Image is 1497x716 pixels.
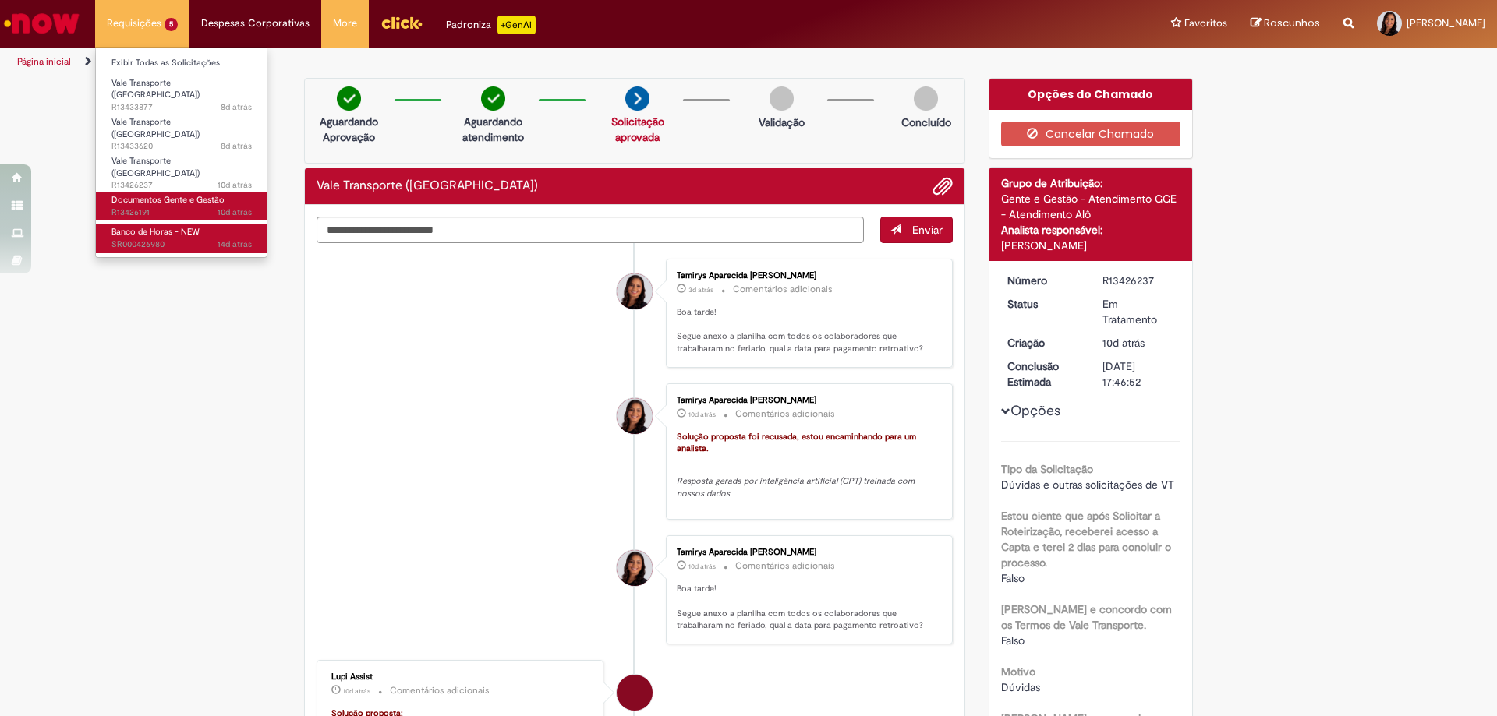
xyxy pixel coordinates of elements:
[218,206,252,218] span: 10d atrás
[1407,16,1485,30] span: [PERSON_NAME]
[1184,16,1227,31] span: Favoritos
[677,583,936,632] p: Boa tarde! Segue anexo a planilha com todos os colaboradores que trabalharam no feriado, qual a d...
[1001,238,1181,253] div: [PERSON_NAME]
[1001,175,1181,191] div: Grupo de Atribuição:
[111,226,200,238] span: Banco de Horas - NEW
[218,206,252,218] time: 18/08/2025 17:36:19
[1001,462,1093,476] b: Tipo da Solicitação
[111,77,200,101] span: Vale Transporte ([GEOGRAPHIC_DATA])
[165,18,178,31] span: 5
[933,176,953,196] button: Adicionar anexos
[201,16,310,31] span: Despesas Corporativas
[1001,665,1035,679] b: Motivo
[1102,335,1175,351] div: 18/08/2025 17:46:38
[1102,358,1175,390] div: [DATE] 17:46:52
[481,86,505,111] img: check-circle-green.png
[95,47,267,258] ul: Requisições
[677,548,936,557] div: Tamirys Aparecida [PERSON_NAME]
[1001,633,1025,647] span: Falso
[688,285,713,295] span: 3d atrás
[1102,336,1145,350] time: 18/08/2025 17:46:38
[617,550,653,586] div: Tamirys Aparecida Lourenco Fonseca
[96,55,267,72] a: Exibir Todas as Solicitações
[688,562,716,571] time: 18/08/2025 17:46:52
[996,335,1092,351] dt: Criação
[107,16,161,31] span: Requisições
[735,559,835,573] small: Comentários adicionais
[96,192,267,220] a: Aberto R13426191 : Documentos Gente e Gestão
[221,140,252,152] span: 8d atrás
[677,431,918,455] font: Solução proposta foi recusada, estou encaminhando para um analista.
[688,562,716,571] span: 10d atrás
[2,8,82,39] img: ServiceNow
[735,407,835,421] small: Comentários adicionais
[331,672,591,682] div: Lupi Assist
[111,238,252,251] span: SR000426980
[221,101,252,113] time: 20/08/2025 17:32:47
[1001,222,1181,238] div: Analista responsável:
[1102,273,1175,288] div: R13426237
[677,306,936,355] p: Boa tarde! Segue anexo a planilha com todos os colaboradores que trabalharam no feriado, qual a d...
[218,238,252,250] span: 14d atrás
[343,686,370,696] span: 10d atrás
[770,86,794,111] img: img-circle-grey.png
[611,115,664,144] a: Solicitação aprovada
[617,273,653,309] div: Tamirys Aparecida Lourenco Fonseca
[989,79,1193,110] div: Opções do Chamado
[380,11,423,34] img: click_logo_yellow_360x200.png
[914,86,938,111] img: img-circle-grey.png
[96,75,267,108] a: Aberto R13433877 : Vale Transporte (VT)
[111,116,200,140] span: Vale Transporte ([GEOGRAPHIC_DATA])
[1102,296,1175,327] div: Em Tratamento
[996,273,1092,288] dt: Número
[912,223,943,237] span: Enviar
[96,114,267,147] a: Aberto R13433620 : Vale Transporte (VT)
[455,114,531,145] p: Aguardando atendimento
[617,398,653,434] div: Tamirys Aparecida Lourenco Fonseca
[111,155,200,179] span: Vale Transporte ([GEOGRAPHIC_DATA])
[390,684,490,697] small: Comentários adicionais
[996,296,1092,312] dt: Status
[96,153,267,186] a: Aberto R13426237 : Vale Transporte (VT)
[1001,509,1171,570] b: Estou ciente que após Solicitar a Roteirização, receberei acesso a Capta e terei 2 dias para conc...
[333,16,357,31] span: More
[625,86,649,111] img: arrow-next.png
[317,217,864,243] textarea: Digite sua mensagem aqui...
[96,224,267,252] a: Aberto SR000426980 : Banco de Horas - NEW
[1102,336,1145,350] span: 10d atrás
[688,410,716,419] time: 18/08/2025 17:46:58
[677,271,936,280] div: Tamirys Aparecida [PERSON_NAME]
[901,115,951,130] p: Concluído
[996,358,1092,390] dt: Conclusão Estimada
[111,206,252,219] span: R13426191
[218,179,252,191] span: 10d atrás
[1251,16,1320,31] a: Rascunhos
[1001,478,1174,492] span: Dúvidas e outras solicitações de VT
[111,194,225,206] span: Documentos Gente e Gestão
[12,48,986,76] ul: Trilhas de página
[218,238,252,250] time: 13/08/2025 18:26:42
[733,283,833,296] small: Comentários adicionais
[759,115,805,130] p: Validação
[311,114,387,145] p: Aguardando Aprovação
[677,475,917,499] em: Resposta gerada por inteligência artificial (GPT) treinada com nossos dados.
[1001,191,1181,222] div: Gente e Gestão - Atendimento GGE - Atendimento Alô
[1264,16,1320,30] span: Rascunhos
[337,86,361,111] img: check-circle-green.png
[617,675,653,711] div: Lupi Assist
[343,686,370,696] time: 18/08/2025 17:46:47
[111,101,252,114] span: R13433877
[111,140,252,153] span: R13433620
[218,179,252,191] time: 18/08/2025 17:46:40
[17,55,71,68] a: Página inicial
[1001,571,1025,585] span: Falso
[111,179,252,192] span: R13426237
[446,16,536,34] div: Padroniza
[1001,122,1181,146] button: Cancelar Chamado
[1001,680,1040,694] span: Dúvidas
[677,396,936,405] div: Tamirys Aparecida [PERSON_NAME]
[221,101,252,113] span: 8d atrás
[317,179,538,193] h2: Vale Transporte (VT) Histórico de tíquete
[688,285,713,295] time: 25/08/2025 14:57:27
[688,410,716,419] span: 10d atrás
